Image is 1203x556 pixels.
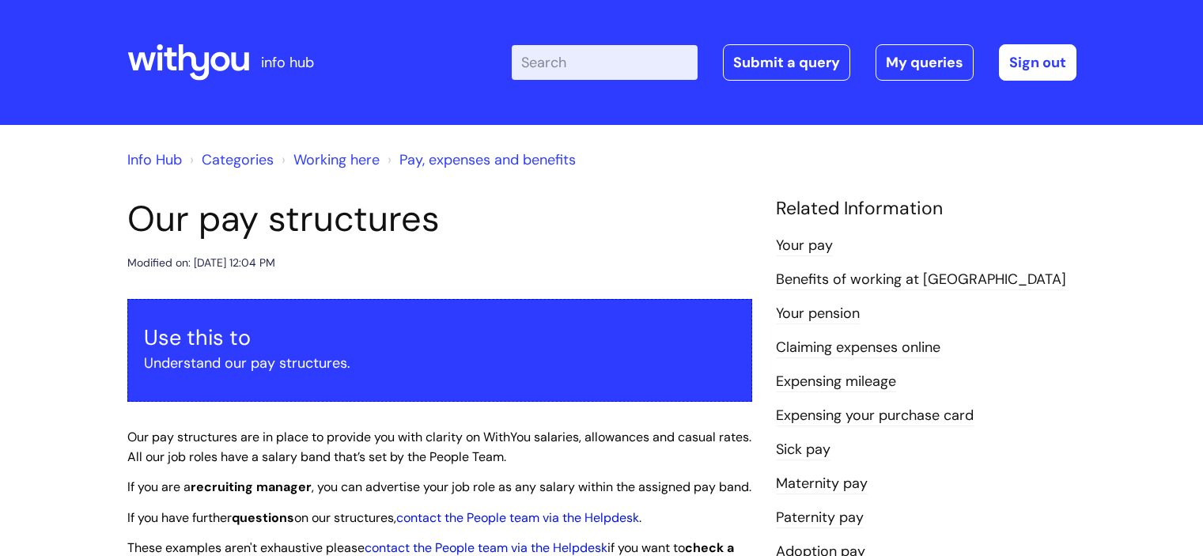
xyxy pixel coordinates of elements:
[776,508,864,528] a: Paternity pay
[776,270,1066,290] a: Benefits of working at [GEOGRAPHIC_DATA]
[396,509,639,526] a: contact the People team via the Helpdesk
[144,350,736,376] p: Understand our pay structures.
[776,372,896,392] a: Expensing mileage
[999,44,1076,81] a: Sign out
[127,429,751,465] span: Our pay structures are in place to provide you with clarity on WithYou salaries, allowances and c...
[723,44,850,81] a: Submit a query
[127,478,751,495] span: If you are a , you can advertise your job role as any salary within the assigned pay band.
[776,440,830,460] a: Sick pay
[876,44,974,81] a: My queries
[776,198,1076,220] h4: Related Information
[127,198,752,240] h1: Our pay structures
[365,539,607,556] a: contact the People team via the Helpdesk
[278,147,380,172] li: Working here
[776,236,833,256] a: Your pay
[144,325,736,350] h3: Use this to
[186,147,274,172] li: Solution home
[776,338,940,358] a: Claiming expenses online
[232,509,294,526] strong: questions
[191,478,312,495] strong: recruiting manager
[399,150,576,169] a: Pay, expenses and benefits
[384,147,576,172] li: Pay, expenses and benefits
[127,253,275,273] div: Modified on: [DATE] 12:04 PM
[776,406,974,426] a: Expensing your purchase card
[512,45,698,80] input: Search
[261,50,314,75] p: info hub
[127,150,182,169] a: Info Hub
[127,509,641,526] span: If you have further on our structures, .
[293,150,380,169] a: Working here
[776,304,860,324] a: Your pension
[202,150,274,169] a: Categories
[512,44,1076,81] div: | -
[776,474,868,494] a: Maternity pay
